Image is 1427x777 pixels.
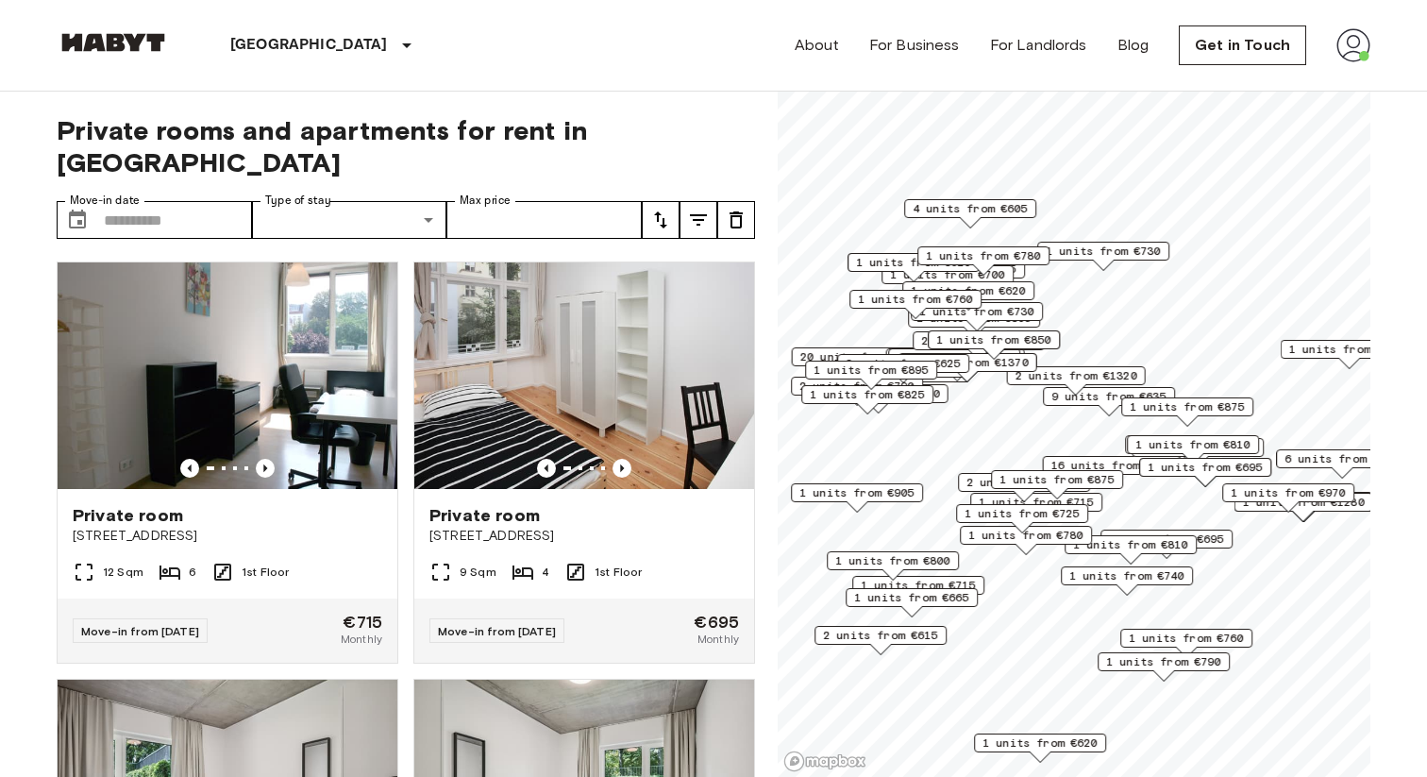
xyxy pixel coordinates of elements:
[1139,458,1271,487] div: Map marker
[810,386,925,403] span: 1 units from €825
[242,564,289,581] span: 1st Floor
[1046,243,1161,260] span: 1 units from €730
[1231,484,1346,501] span: 1 units from €970
[1043,456,1182,485] div: Map marker
[694,614,739,631] span: €695
[1100,530,1233,559] div: Map marker
[1284,450,1400,467] span: 6 units from €645
[965,505,1080,522] span: 1 units from €725
[974,734,1106,763] div: Map marker
[814,362,929,379] span: 1 units from €895
[1129,630,1244,647] span: 1 units from €760
[57,33,170,52] img: Habyt
[1125,435,1257,465] div: Map marker
[837,354,969,383] div: Map marker
[438,624,556,638] span: Move-in from [DATE]
[81,624,199,638] span: Move-in from [DATE]
[810,384,949,414] div: Map marker
[1117,34,1150,57] a: Blog
[613,459,631,478] button: Previous image
[642,201,680,239] button: tune
[846,588,978,617] div: Map marker
[1109,531,1224,548] span: 2 units from €695
[1179,25,1306,65] a: Get in Touch
[1051,388,1167,405] span: 9 units from €635
[799,378,915,395] span: 2 units from €790
[542,564,549,581] span: 4
[73,527,382,546] span: [STREET_ADDRESS]
[805,361,937,390] div: Map marker
[1127,435,1259,465] div: Map marker
[1281,340,1419,369] div: Map marker
[928,330,1060,360] div: Map marker
[265,193,331,209] label: Type of stay
[917,246,1049,276] div: Map marker
[70,193,140,209] label: Move-in date
[919,303,1034,320] span: 1 units from €730
[904,199,1036,228] div: Map marker
[1065,535,1197,565] div: Map marker
[1243,494,1365,511] span: 1 units from €1280
[1061,566,1193,596] div: Map marker
[902,281,1034,311] div: Map marker
[1016,367,1137,384] span: 2 units from €1320
[680,201,717,239] button: tune
[414,262,754,489] img: Marketing picture of unit DE-01-232-03M
[827,551,959,581] div: Map marker
[795,34,839,57] a: About
[1120,629,1252,658] div: Map marker
[968,527,1083,544] span: 1 units from €780
[936,331,1051,348] span: 1 units from €850
[697,631,739,648] span: Monthly
[908,309,1040,338] div: Map marker
[979,494,1094,511] span: 1 units from €715
[848,253,980,282] div: Map marker
[982,735,1098,752] span: 1 units from €620
[57,262,398,664] a: Marketing picture of unit DE-01-041-02MPrevious imagePrevious imagePrivate room[STREET_ADDRESS]12...
[999,471,1115,488] span: 1 units from €875
[888,348,1020,378] div: Map marker
[1069,567,1184,584] span: 1 units from €740
[913,200,1028,217] span: 4 units from €605
[791,483,923,513] div: Map marker
[1135,436,1251,453] span: 1 units from €810
[792,347,931,377] div: Map marker
[58,262,397,489] img: Marketing picture of unit DE-01-041-02M
[1289,341,1411,358] span: 1 units from €1100
[990,34,1087,57] a: For Landlords
[849,290,982,319] div: Map marker
[856,254,971,271] span: 1 units from €620
[1037,242,1169,271] div: Map marker
[537,459,556,478] button: Previous image
[429,527,739,546] span: [STREET_ADDRESS]
[897,349,1012,366] span: 3 units from €655
[886,348,1025,378] div: Map marker
[1148,459,1263,476] span: 1 units from €695
[230,34,388,57] p: [GEOGRAPHIC_DATA]
[921,332,1036,349] span: 2 units from €655
[256,459,275,478] button: Previous image
[1106,653,1221,670] span: 1 units from €790
[911,282,1026,299] span: 1 units from €620
[926,247,1041,264] span: 1 units from €780
[180,459,199,478] button: Previous image
[898,353,1037,382] div: Map marker
[59,201,96,239] button: Choose date
[835,552,950,569] span: 1 units from €800
[1276,449,1408,479] div: Map marker
[57,114,755,178] span: Private rooms and apartments for rent in [GEOGRAPHIC_DATA]
[429,504,540,527] span: Private room
[341,631,382,648] span: Monthly
[801,385,933,414] div: Map marker
[1051,457,1173,474] span: 16 units from €695
[595,564,642,581] span: 1st Floor
[1043,387,1175,416] div: Map marker
[823,627,938,644] span: 2 units from €615
[717,201,755,239] button: tune
[956,504,1088,533] div: Map marker
[991,470,1123,499] div: Map marker
[846,355,961,372] span: 3 units from €625
[73,504,183,527] span: Private room
[907,354,1029,371] span: 1 units from €1370
[413,262,755,664] a: Marketing picture of unit DE-01-232-03MPrevious imagePrevious imagePrivate room[STREET_ADDRESS]9 ...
